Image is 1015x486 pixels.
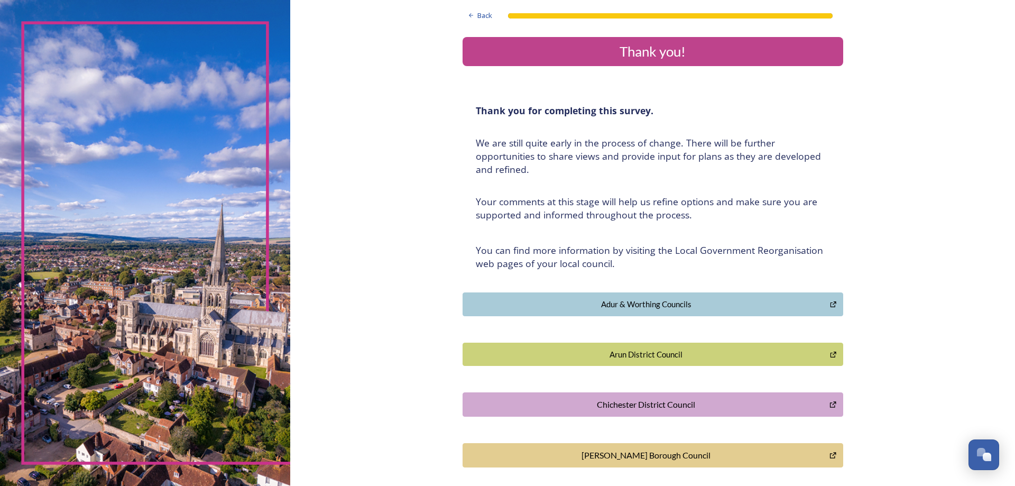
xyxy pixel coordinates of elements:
[476,195,830,222] h4: Your comments at this stage will help us refine options and make sure you are supported and infor...
[468,449,824,462] div: [PERSON_NAME] Borough Council
[477,11,492,21] span: Back
[468,398,824,411] div: Chichester District Council
[476,136,830,176] h4: We are still quite early in the process of change. There will be further opportunities to share v...
[463,292,843,316] button: Adur & Worthing Councils
[468,349,825,361] div: Arun District Council
[476,104,653,117] strong: Thank you for completing this survey.
[463,392,843,417] button: Chichester District Council
[467,41,839,62] div: Thank you!
[476,244,830,270] h4: You can find more information by visiting the Local Government Reorganisation web pages of your l...
[463,343,843,366] button: Arun District Council
[468,298,825,310] div: Adur & Worthing Councils
[968,439,999,470] button: Open Chat
[463,443,843,467] button: Crawley Borough Council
